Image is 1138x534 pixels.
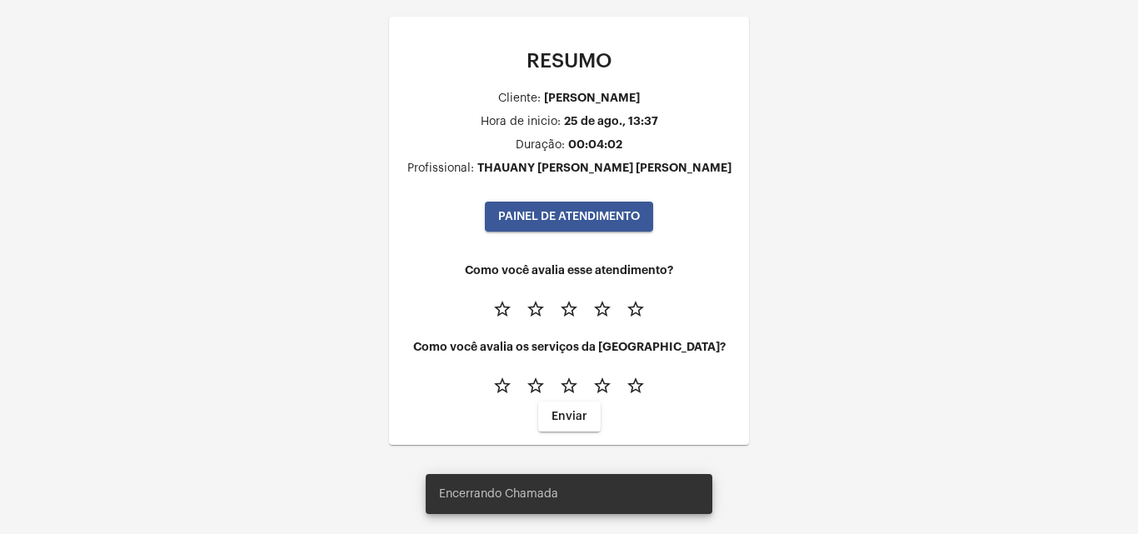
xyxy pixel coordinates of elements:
span: PAINEL DE ATENDIMENTO [498,211,640,222]
mat-icon: star_border [592,299,612,319]
div: THAUANY [PERSON_NAME] [PERSON_NAME] [477,162,731,174]
button: Enviar [538,402,601,432]
h4: Como você avalia os serviços da [GEOGRAPHIC_DATA]? [402,341,736,353]
div: [PERSON_NAME] [544,92,640,104]
div: Duração: [516,139,565,152]
mat-icon: star_border [492,299,512,319]
div: 25 de ago., 13:37 [564,115,658,127]
span: Enviar [552,411,587,422]
div: Cliente: [498,92,541,105]
mat-icon: star_border [559,376,579,396]
p: RESUMO [402,50,736,72]
div: Hora de inicio: [481,116,561,128]
mat-icon: star_border [526,376,546,396]
h4: Como você avalia esse atendimento? [402,264,736,277]
mat-icon: star_border [592,376,612,396]
span: Encerrando Chamada [439,486,558,502]
mat-icon: star_border [626,376,646,396]
mat-icon: star_border [559,299,579,319]
mat-icon: star_border [526,299,546,319]
div: Profissional: [407,162,474,175]
mat-icon: star_border [626,299,646,319]
mat-icon: star_border [492,376,512,396]
button: PAINEL DE ATENDIMENTO [485,202,653,232]
div: 00:04:02 [568,138,622,151]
